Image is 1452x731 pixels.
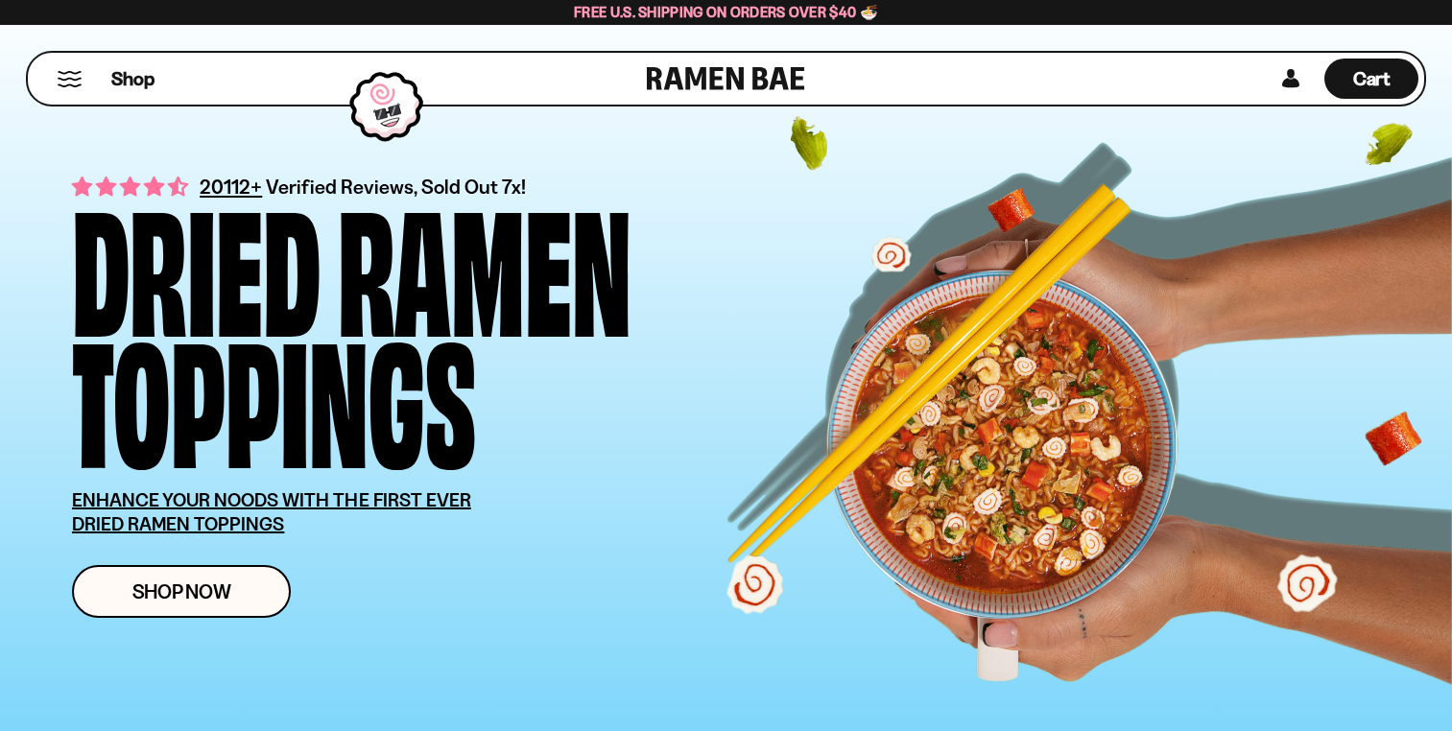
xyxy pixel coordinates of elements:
a: Shop Now [72,565,291,618]
a: Shop [111,59,155,99]
button: Mobile Menu Trigger [57,71,83,87]
span: Free U.S. Shipping on Orders over $40 🍜 [574,3,878,21]
span: Shop [111,66,155,92]
u: ENHANCE YOUR NOODS WITH THE FIRST EVER DRIED RAMEN TOPPINGS [72,488,471,535]
div: Toppings [72,328,476,460]
span: Shop Now [132,581,231,601]
div: Ramen [338,197,631,328]
div: Dried [72,197,321,328]
a: Cart [1324,53,1418,105]
span: Cart [1353,67,1391,90]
